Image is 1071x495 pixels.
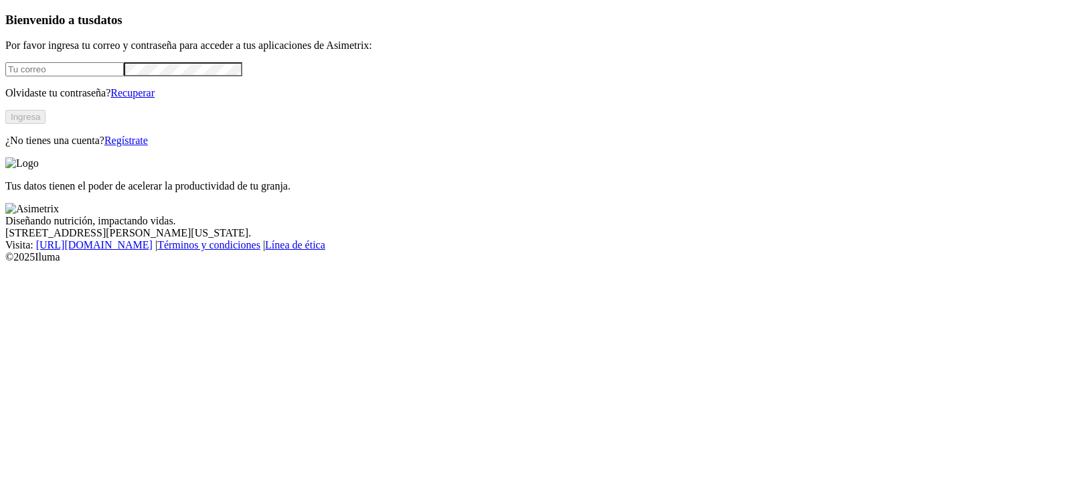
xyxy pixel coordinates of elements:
[5,227,1066,239] div: [STREET_ADDRESS][PERSON_NAME][US_STATE].
[5,239,1066,251] div: Visita : | |
[5,62,124,76] input: Tu correo
[5,251,1066,263] div: © 2025 Iluma
[5,180,1066,192] p: Tus datos tienen el poder de acelerar la productividad de tu granja.
[5,203,59,215] img: Asimetrix
[5,40,1066,52] p: Por favor ingresa tu correo y contraseña para acceder a tus aplicaciones de Asimetrix:
[5,215,1066,227] div: Diseñando nutrición, impactando vidas.
[110,87,155,98] a: Recuperar
[5,135,1066,147] p: ¿No tienes una cuenta?
[157,239,260,251] a: Términos y condiciones
[5,110,46,124] button: Ingresa
[5,87,1066,99] p: Olvidaste tu contraseña?
[94,13,122,27] span: datos
[5,157,39,169] img: Logo
[5,13,1066,27] h3: Bienvenido a tus
[265,239,325,251] a: Línea de ética
[104,135,148,146] a: Regístrate
[36,239,153,251] a: [URL][DOMAIN_NAME]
